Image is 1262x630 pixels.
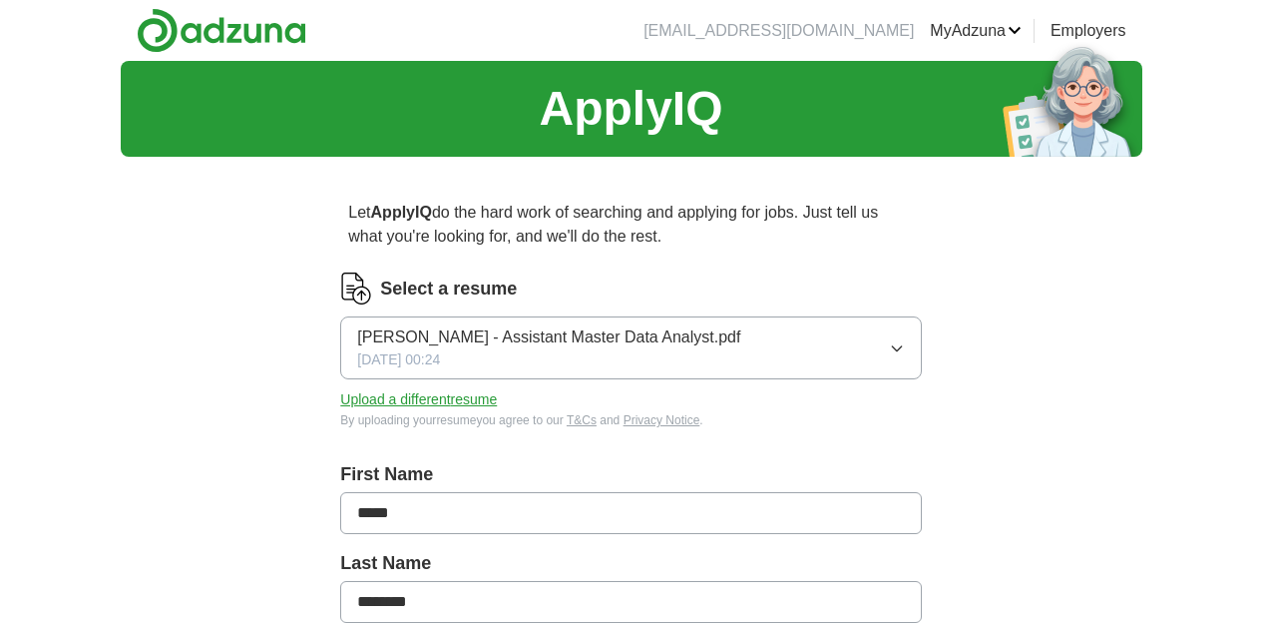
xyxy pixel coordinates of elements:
[340,411,921,429] div: By uploading your resume you agree to our and .
[340,461,921,488] label: First Name
[357,325,740,349] span: [PERSON_NAME] - Assistant Master Data Analyst.pdf
[371,204,432,221] strong: ApplyIQ
[930,19,1022,43] a: MyAdzuna
[567,413,597,427] a: T&Cs
[380,276,517,303] label: Select a resume
[340,316,921,379] button: [PERSON_NAME] - Assistant Master Data Analyst.pdf[DATE] 00:24
[340,193,921,257] p: Let do the hard work of searching and applying for jobs. Just tell us what you're looking for, an...
[1051,19,1126,43] a: Employers
[340,389,497,410] button: Upload a differentresume
[643,19,914,43] li: [EMAIL_ADDRESS][DOMAIN_NAME]
[539,73,722,145] h1: ApplyIQ
[340,273,372,305] img: CV Icon
[357,349,440,370] span: [DATE] 00:24
[624,413,700,427] a: Privacy Notice
[340,550,921,577] label: Last Name
[137,8,306,53] img: Adzuna logo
